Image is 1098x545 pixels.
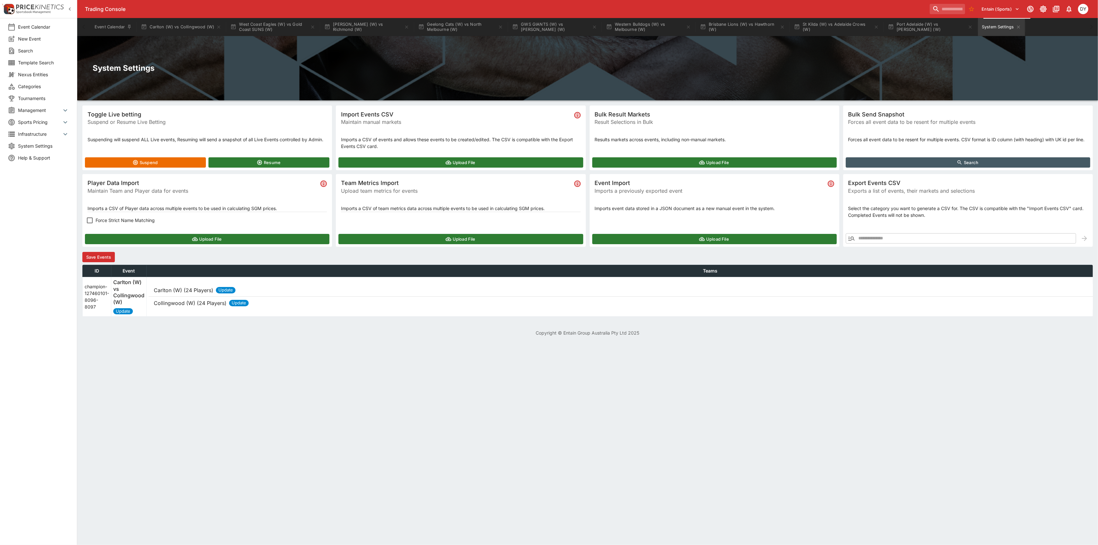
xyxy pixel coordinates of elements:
span: Team Metrics Import [341,179,571,187]
span: Maintain manual markets [341,118,571,126]
th: ID [83,265,111,277]
h2: System Settings [93,63,1083,73]
span: Imports a previously exported event [595,187,825,195]
span: Template Search [18,59,69,66]
button: Upload File [85,234,329,244]
button: Upload File [338,157,583,168]
button: Western Bulldogs (W) vs Melbourne (W) [602,18,695,36]
button: Resume [208,157,329,168]
span: Nexus Entities [18,71,69,78]
span: Import Events CSV [341,111,571,118]
button: Geelong Cats (W) vs North Melbourne (W) [414,18,507,36]
img: PriceKinetics [16,5,64,9]
span: Maintain Team and Player data for events [88,187,318,195]
span: Search [18,47,69,54]
span: New Event [18,35,69,42]
button: Select Tenant [978,4,1023,14]
button: Documentation [1050,3,1062,15]
span: Forces all event data to be resent for multiple events [848,118,1088,126]
span: Sports Pricing [18,119,61,125]
p: Select the category you want to generate a CSV for. The CSV is compatible with the "Import Events... [848,205,1088,218]
button: System Settings [978,18,1025,36]
button: dylan.brown [1076,2,1090,16]
button: West Coast Eagles (W) vs Gold Coast SUNS (W) [226,18,319,36]
p: Imports a CSV of team metrics data across multiple events to be used in calculating SGM prices. [341,205,580,212]
button: Upload File [592,157,837,168]
button: Upload File [338,234,583,244]
button: No Bookmarks [966,4,977,14]
span: Categories [18,83,69,90]
p: Imports a CSV of events and allows these events to be created/edited. The CSV is compatible with ... [341,136,580,150]
button: Suspend [85,157,206,168]
div: dylan.brown [1078,4,1088,14]
span: Force Strict Name Matching [96,217,155,224]
p: Forces all event data to be resent for multiple events. CSV format is ID column (with heading) wi... [848,136,1088,143]
div: Trading Console [85,6,927,13]
p: Suspending will suspend ALL Live events, Resuming will send a snapshot of all Live Events control... [88,136,327,143]
span: Toggle Live betting [88,111,327,118]
span: Update [216,287,235,293]
p: Collingwood (W) (24 Players) [154,299,226,307]
span: Bulk Result Markets [595,111,834,118]
button: Event Calendar [91,18,136,36]
button: Connected to PK [1025,3,1036,15]
button: Notifications [1063,3,1075,15]
span: Update [113,308,133,315]
p: Imports event data stored in a JSON document as a new manual event in the system. [595,205,834,212]
span: Suspend or Resume Live Betting [88,118,327,126]
button: Port Adelaide (W) vs [PERSON_NAME] (W) [884,18,977,36]
input: search [930,4,965,14]
span: Player Data Import [88,179,318,187]
span: Infrastructure [18,131,61,137]
button: Upload File [592,234,837,244]
span: Tournaments [18,95,69,102]
p: Imports a CSV of Player data across multiple events to be used in calculating SGM prices. [88,205,327,212]
span: Result Selections in Bulk [595,118,834,126]
span: Event Calendar [18,23,69,30]
span: Management [18,107,61,114]
p: Carlton (W) (24 Players) [154,286,213,294]
img: PriceKinetics Logo [2,3,15,15]
span: System Settings [18,143,69,149]
button: Search [846,157,1090,168]
button: St Kilda (W) vs Adelaide Crows (W) [790,18,883,36]
span: Help & Support [18,154,69,161]
td: champion-127460101-8096-8097 [83,277,111,317]
h6: Carlton (W) vs Collingwood (W) [113,279,144,306]
button: Save Events [82,252,115,262]
button: Brisbane Lions (W) vs Hawthorn (W) [696,18,789,36]
span: Export Events CSV [848,179,1088,187]
button: Toggle light/dark mode [1038,3,1049,15]
p: Copyright © Entain Group Australia Pty Ltd 2025 [77,329,1098,336]
button: [PERSON_NAME] (W) vs Richmond (W) [320,18,413,36]
p: Results markets across events, including non-manual markets. [595,136,834,143]
span: Bulk Send Snapshot [848,111,1088,118]
button: Carlton (W) vs Collingwood (W) [137,18,225,36]
button: GWS GIANTS (W) vs [PERSON_NAME] (W) [508,18,601,36]
th: Event [111,265,147,277]
span: Update [229,300,249,306]
img: Sportsbook Management [16,11,51,14]
span: Exports a list of events, their markets and selections [848,187,1088,195]
span: Event Import [595,179,825,187]
span: Upload team metrics for events [341,187,571,195]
